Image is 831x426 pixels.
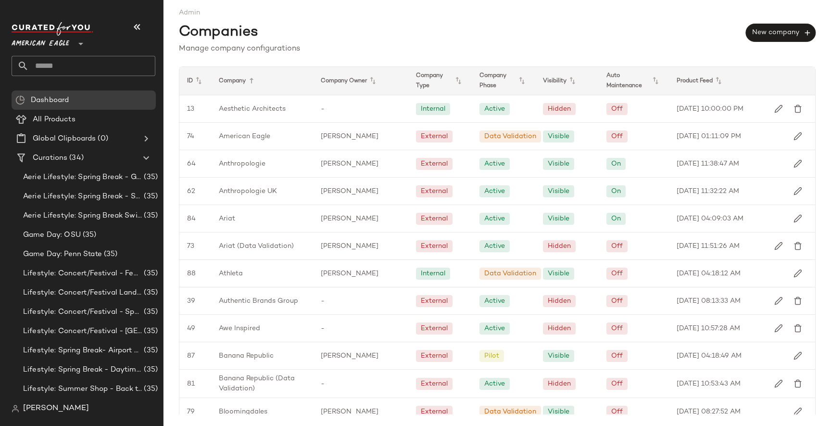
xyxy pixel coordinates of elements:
[187,214,196,224] span: 84
[611,186,621,196] div: On
[421,131,448,142] div: External
[23,249,102,260] span: Game Day: Penn State
[187,269,196,279] span: 88
[211,67,313,95] div: Company
[321,186,378,196] span: [PERSON_NAME]
[142,384,158,395] span: (35)
[321,214,378,224] span: [PERSON_NAME]
[187,131,194,142] span: 74
[484,323,505,334] div: Active
[793,104,802,113] img: svg%3e
[793,297,802,305] img: svg%3e
[611,159,621,169] div: On
[23,268,142,279] span: Lifestyle: Concert/Festival - Femme
[599,67,668,95] div: Auto Maintenance
[774,379,783,388] img: svg%3e
[611,323,623,334] div: Off
[187,104,194,114] span: 13
[548,269,569,279] div: Visible
[421,269,445,279] div: Internal
[321,351,378,361] span: [PERSON_NAME]
[81,230,97,241] span: (35)
[219,407,267,417] span: Bloomingdales
[677,269,741,279] span: [DATE] 04:18:12 AM
[548,379,571,389] div: Hidden
[23,326,142,337] span: Lifestyle: Concert/Festival - [GEOGRAPHIC_DATA]
[611,241,623,251] div: Off
[179,22,258,43] span: Companies
[548,351,569,361] div: Visible
[321,241,378,251] span: [PERSON_NAME]
[793,351,802,360] img: svg%3e
[484,241,505,251] div: Active
[548,296,571,306] div: Hidden
[219,131,270,142] span: American Eagle
[611,351,623,361] div: Off
[421,186,448,196] div: External
[15,95,25,105] img: svg%3e
[548,159,569,169] div: Visible
[219,374,305,394] span: Banana Republic (Data Validation)
[321,269,378,279] span: [PERSON_NAME]
[611,131,623,142] div: Off
[484,269,536,279] div: Data Validation
[548,131,569,142] div: Visible
[548,186,569,196] div: Visible
[793,324,802,333] img: svg%3e
[472,67,535,95] div: Company Phase
[12,33,69,50] span: American Eagle
[611,296,623,306] div: Off
[102,249,118,260] span: (35)
[793,242,802,250] img: svg%3e
[484,159,505,169] div: Active
[96,133,108,144] span: (0)
[421,241,448,251] div: External
[142,287,158,298] span: (35)
[12,405,19,413] img: svg%3e
[752,28,810,37] span: New company
[31,95,69,106] span: Dashboard
[23,364,142,375] span: Lifestyle: Spring Break - Daytime Casual
[793,214,802,223] img: svg%3e
[611,104,623,114] div: Off
[677,296,741,306] span: [DATE] 08:13:33 AM
[793,159,802,168] img: svg%3e
[142,364,158,375] span: (35)
[33,133,96,144] span: Global Clipboards
[187,241,194,251] span: 73
[187,186,195,196] span: 62
[23,287,142,298] span: Lifestyle: Concert/Festival Landing Page
[793,132,802,141] img: svg%3e
[321,131,378,142] span: [PERSON_NAME]
[548,104,571,114] div: Hidden
[677,407,741,417] span: [DATE] 08:27:52 AM
[611,407,623,417] div: Off
[484,131,536,142] div: Data Validation
[421,104,445,114] div: Internal
[677,186,739,196] span: [DATE] 11:32:22 AM
[677,159,739,169] span: [DATE] 11:38:47 AM
[142,326,158,337] span: (35)
[23,191,142,202] span: Aerie Lifestyle: Spring Break - Sporty
[793,407,802,416] img: svg%3e
[187,379,195,389] span: 81
[219,296,298,306] span: Authentic Brands Group
[421,379,448,389] div: External
[142,172,158,183] span: (35)
[142,191,158,202] span: (35)
[484,351,499,361] div: Pilot
[611,379,623,389] div: Off
[23,345,142,356] span: Lifestyle: Spring Break- Airport Style
[669,67,777,95] div: Product Feed
[484,186,505,196] div: Active
[484,214,505,224] div: Active
[187,407,195,417] span: 79
[33,114,76,125] span: All Products
[142,268,158,279] span: (35)
[321,159,378,169] span: [PERSON_NAME]
[219,241,294,251] span: Ariat (Data Validation)
[142,210,158,221] span: (35)
[535,67,599,95] div: Visibility
[548,323,571,334] div: Hidden
[421,323,448,334] div: External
